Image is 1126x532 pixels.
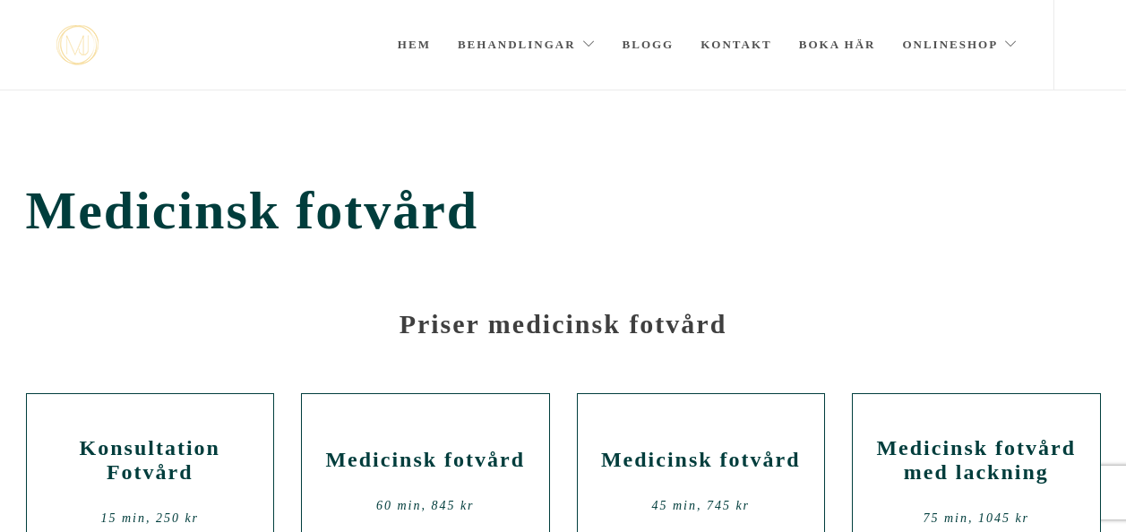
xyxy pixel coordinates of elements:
div: 45 min, 745 kr [591,493,812,519]
h2: Medicinsk fotvård [591,448,812,472]
div: 60 min, 845 kr [315,493,536,519]
h2: Medicinsk fotvård [315,448,536,472]
img: mjstudio [56,25,99,65]
h2: Medicinsk fotvård med lackning [866,436,1087,485]
span: Medicinsk fotvård [26,180,1101,242]
strong: Priser medicinsk fotvård [400,309,727,339]
h2: Konsultation Fotvård [40,436,261,485]
a: mjstudio mjstudio mjstudio [56,25,99,65]
div: 15 min, 250 kr [40,505,261,532]
div: 75 min, 1045 kr [866,505,1087,532]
